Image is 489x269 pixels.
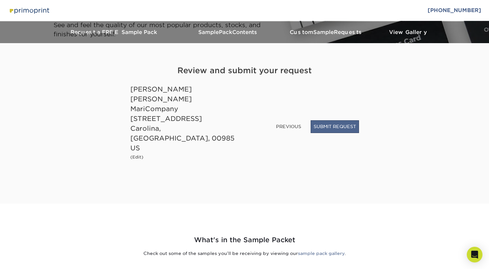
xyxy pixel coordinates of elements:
[298,251,345,256] a: sample pack gallery
[8,6,50,15] img: Primoprint
[467,247,482,262] div: Open Intercom Messenger
[130,155,143,160] small: (Edit)
[130,154,143,160] a: (Edit)
[277,29,375,35] h3: Custom Requests
[311,120,359,133] button: SUBMIT REQUEST
[313,29,334,35] span: Sample
[49,21,179,43] a: Request a FREE Sample Pack
[375,29,441,35] h3: View Gallery
[49,29,179,35] h3: Request a FREE Sample Pack
[277,21,375,43] a: CustomSampleRequests
[54,235,436,245] h2: What's in the Sample Packet
[130,84,240,153] div: [PERSON_NAME] [PERSON_NAME] MariCompany [STREET_ADDRESS] Carolina, [GEOGRAPHIC_DATA], 00985 US
[260,84,359,110] iframe: reCAPTCHA
[54,250,436,257] p: Check out some of the samples you’ll be receiving by viewing our .
[273,121,304,132] a: PREVIOUS
[130,65,359,76] h4: Review and submit your request
[428,7,481,13] a: [PHONE_NUMBER]
[375,21,441,43] a: View Gallery
[54,21,277,39] p: See and feel the quality of our most popular products, stocks, and finishes for yourself.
